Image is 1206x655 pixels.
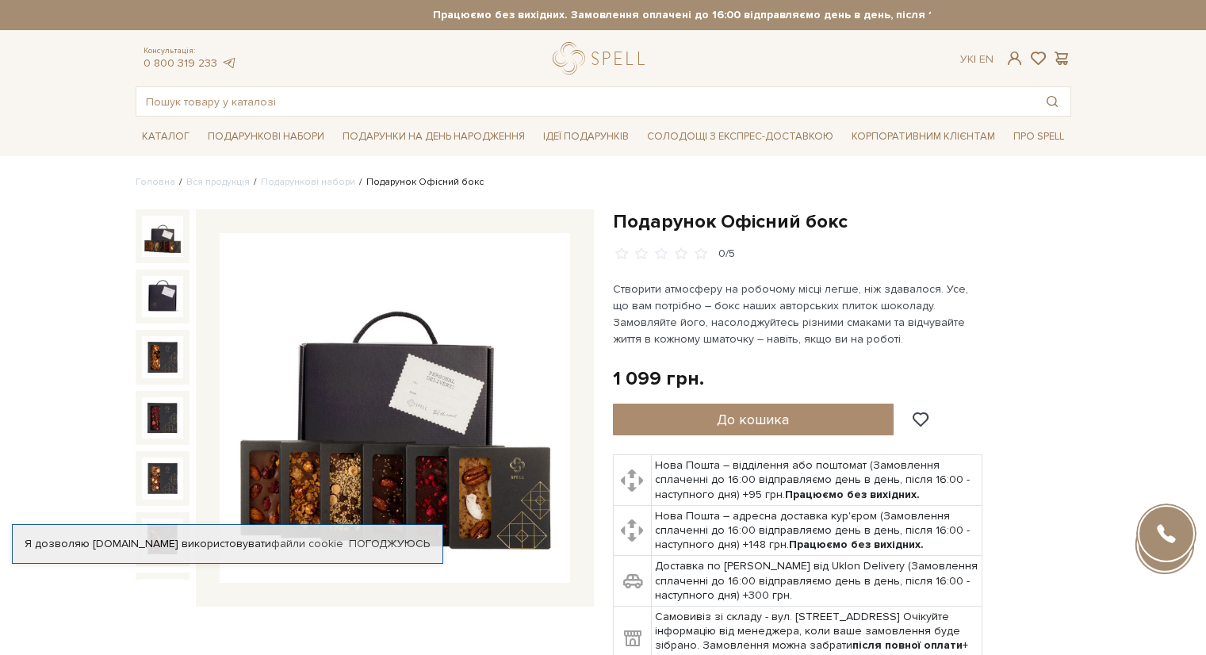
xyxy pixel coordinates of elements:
[613,209,1071,234] h1: Подарунок Офісний бокс
[537,124,635,149] span: Ідеї подарунків
[651,455,982,506] td: Нова Пошта – відділення або поштомат (Замовлення сплаченні до 16:00 відправляємо день в день, піс...
[142,519,183,560] img: Подарунок Офісний бокс
[144,46,237,56] span: Консультація:
[261,176,355,188] a: Подарункові набори
[271,537,343,550] a: файли cookie
[336,124,531,149] span: Подарунки на День народження
[142,579,183,620] img: Подарунок Офісний бокс
[1007,124,1070,149] span: Про Spell
[136,87,1034,116] input: Пошук товару у каталозі
[349,537,430,551] a: Погоджуюсь
[641,123,840,150] a: Солодощі з експрес-доставкою
[186,176,250,188] a: Вся продукція
[553,42,652,75] a: logo
[613,366,704,391] div: 1 099 грн.
[613,404,894,435] button: До кошика
[718,247,735,262] div: 0/5
[142,276,183,317] img: Подарунок Офісний бокс
[201,124,331,149] span: Подарункові набори
[13,537,442,551] div: Я дозволяю [DOMAIN_NAME] використовувати
[845,123,1001,150] a: Корпоративним клієнтам
[144,56,217,70] a: 0 800 319 233
[651,505,982,556] td: Нова Пошта – адресна доставка кур'єром (Замовлення сплаченні до 16:00 відправляємо день в день, п...
[355,175,484,190] li: Подарунок Офісний бокс
[142,216,183,257] img: Подарунок Офісний бокс
[136,124,196,149] span: Каталог
[717,411,789,428] span: До кошика
[789,538,924,551] b: Працюємо без вихідних.
[1034,87,1070,116] button: Пошук товару у каталозі
[220,233,570,584] img: Подарунок Офісний бокс
[974,52,976,66] span: |
[142,397,183,439] img: Подарунок Офісний бокс
[142,336,183,377] img: Подарунок Офісний бокс
[613,281,985,347] p: Створити атмосферу на робочому місці легше, ніж здавалося. Усе, що вам потрібно – бокс наших авто...
[651,556,982,607] td: Доставка по [PERSON_NAME] від Uklon Delivery (Замовлення сплаченні до 16:00 відправляємо день в д...
[136,176,175,188] a: Головна
[221,56,237,70] a: telegram
[142,458,183,499] img: Подарунок Офісний бокс
[979,52,994,66] a: En
[785,488,920,501] b: Працюємо без вихідних.
[960,52,994,67] div: Ук
[852,638,963,652] b: після повної оплати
